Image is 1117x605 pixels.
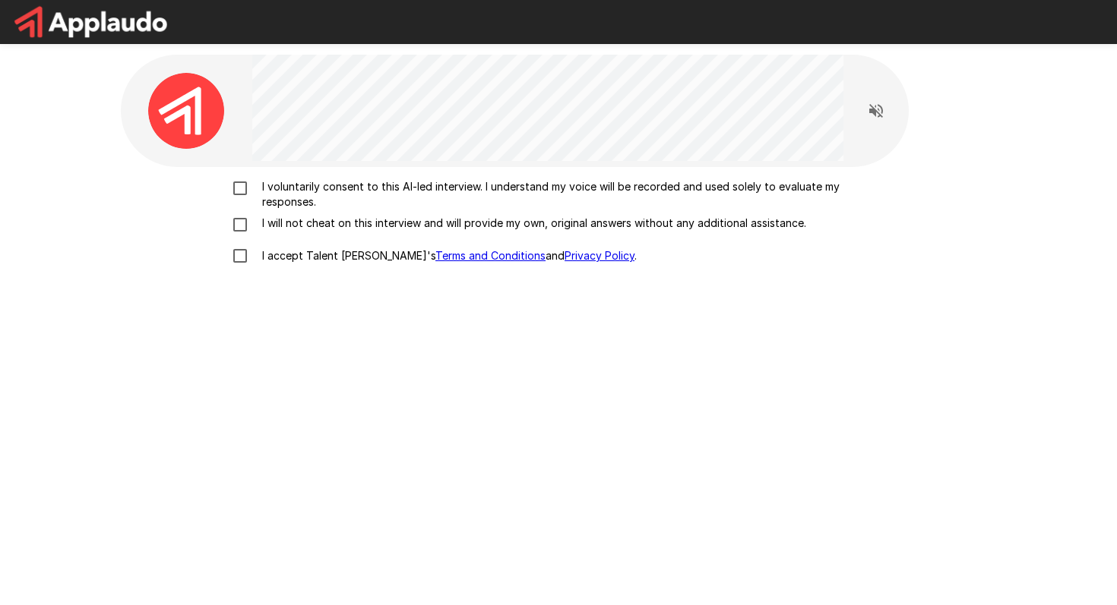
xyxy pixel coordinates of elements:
p: I accept Talent [PERSON_NAME]'s and . [256,248,637,263]
a: Terms and Conditions [435,249,546,262]
a: Privacy Policy [565,249,634,262]
p: I voluntarily consent to this AI-led interview. I understand my voice will be recorded and used s... [256,179,893,210]
button: Read questions aloud [861,96,891,126]
img: applaudo_avatar.png [148,73,224,149]
p: I will not cheat on this interview and will provide my own, original answers without any addition... [256,216,806,231]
